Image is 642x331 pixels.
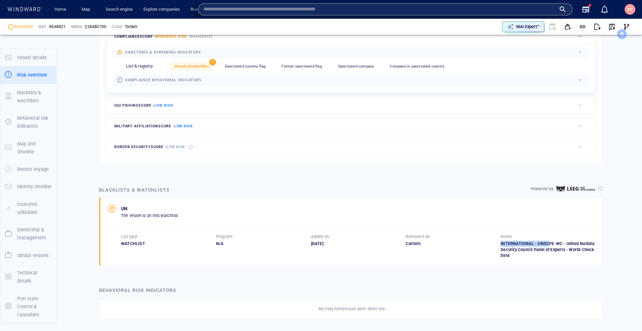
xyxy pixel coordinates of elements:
p: No risky behaviours were detected [319,306,385,312]
p: Technical details [17,269,52,285]
span: 2 days [98,172,111,177]
div: Loading vessel activities... [13,102,77,109]
p: UN [121,205,178,213]
div: Focus on vessel path [456,24,466,34]
p: Similar vessels [17,251,48,259]
div: 228480700 [85,24,106,30]
span: Low risk [174,124,193,128]
button: Vessel details [0,49,57,66]
div: Moderate risk [8,24,13,29]
iframe: Chat [614,301,637,326]
p: Notes [501,234,512,240]
span: Low risk [167,145,185,149]
button: Identity timeline [0,178,57,195]
div: Notification center [601,5,609,13]
button: Behavioral risk indicators [0,109,57,135]
button: Home [49,4,71,15]
span: 9848821 [49,24,66,30]
span: Sanctioned company [338,64,374,69]
a: Similar vessels [0,252,57,258]
a: Improve this map [469,202,503,206]
a: Mapbox logo [92,198,121,205]
p: MAI Expert™ [516,24,540,30]
a: OpenStreetMap [435,202,467,206]
span: compliance behavioral indicators [125,78,202,82]
div: INTERNATIONAL - UNSCPE-WC - United Nations Security Council Panel of Experts - World-Check Data [501,241,596,259]
div: N/A [216,241,311,247]
a: Identity timeline [0,183,57,190]
a: Search engine [103,4,135,15]
div: [DATE] - [DATE] [112,170,141,180]
p: Economic utilization [17,200,52,217]
span: IUU Fishing score - [114,103,173,108]
a: Mapbox [416,202,434,206]
button: NI [623,3,637,16]
div: Toggle map information layers [487,24,497,34]
p: Class [112,24,122,30]
a: Port state Control & Casualties [0,303,57,309]
a: Recent voyage [0,166,57,172]
a: Technical details [0,273,57,280]
p: List & registry [126,63,153,70]
span: Company in sanctioned country [390,64,444,69]
div: Blacklists & watchlists [98,185,171,195]
button: Map and timeline [0,135,57,161]
p: Powered by [531,186,553,192]
span: Low risk [154,103,173,108]
a: Rule engine [188,4,215,15]
button: Get link [575,19,590,34]
div: Toggle vessel historical path [466,24,476,34]
a: Explore companies [141,4,183,15]
button: Export vessel information [439,24,456,34]
span: KIARSENI [15,24,33,30]
a: Economic utilization [0,205,57,211]
span: Former sanctioned flag [282,64,322,69]
p: Vessel details [17,53,46,62]
a: Vessel details [0,54,57,60]
button: Create an AOI. [476,24,487,34]
a: Home [52,4,69,15]
button: Add to vessel list [560,19,575,34]
p: Removed on [406,234,430,240]
span: sanctions & screening indicators [125,50,201,54]
button: Export report [590,19,605,34]
p: Recent voyage [17,165,49,173]
div: tooltips.createAOI [476,24,487,34]
button: Blacklists & watchlists [0,84,57,110]
p: The vessel is on this watchlist [121,213,178,219]
a: Behavioral risk indicators [0,119,57,125]
button: Economic utilization [0,196,57,221]
p: Port state Control & Casualties [17,295,52,319]
p: Behavioral risk indicators [17,114,52,130]
div: WATCHLIST [121,241,216,247]
p: Added on [311,234,329,240]
button: Similar vessels [0,247,57,264]
p: Identity timeline [17,183,51,191]
a: Risk overview [0,72,57,78]
button: Risk overview [0,66,57,84]
span: Sanctioned country flag [225,64,266,69]
p: Blacklists & watchlists [17,89,52,105]
button: Recent voyage [0,160,57,178]
p: List type [121,234,137,240]
div: 30km [93,187,123,194]
button: View on map [605,19,619,34]
span: 1 [209,59,216,66]
p: Risk overview [17,71,47,79]
button: Visual Link Analysis [619,19,634,34]
a: Map and timeline [0,144,57,150]
button: MAI Expert™ [502,21,544,32]
button: Port state Control & Casualties [0,290,57,324]
button: 2 days[DATE]-[DATE] [93,169,155,181]
a: Ownership & management [0,230,57,237]
a: Blacklists & watchlists [0,93,57,99]
button: Ownership & management [0,221,57,247]
p: MMSI [71,24,82,30]
p: Ownership & management [17,226,52,242]
button: Technical details [0,264,57,290]
p: Program [216,234,232,240]
div: Current [406,241,501,247]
